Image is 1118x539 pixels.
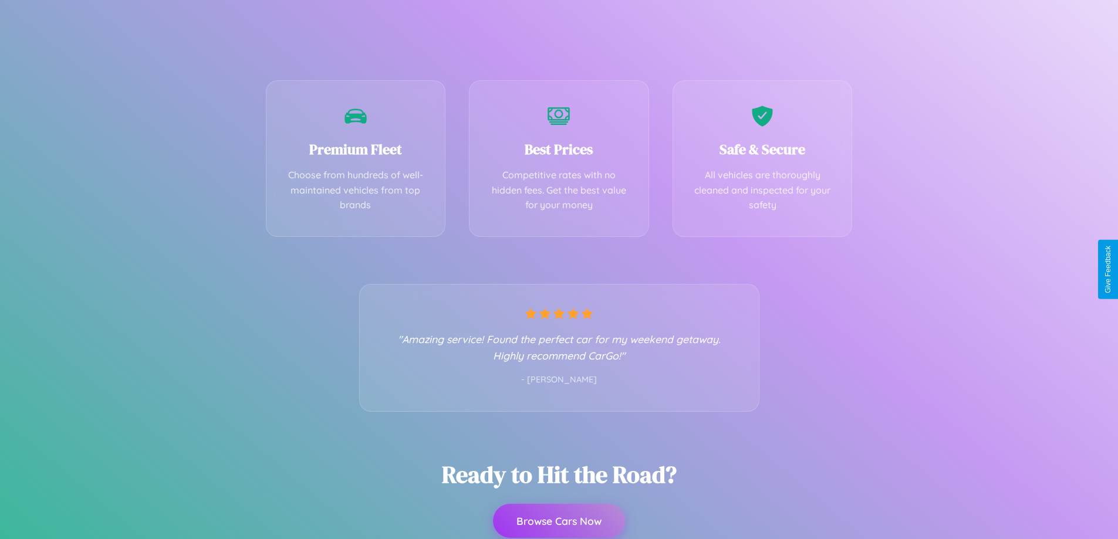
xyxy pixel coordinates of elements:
h3: Premium Fleet [284,140,428,159]
p: Competitive rates with no hidden fees. Get the best value for your money [487,168,631,213]
button: Browse Cars Now [493,504,625,538]
h3: Best Prices [487,140,631,159]
p: Choose from hundreds of well-maintained vehicles from top brands [284,168,428,213]
div: Give Feedback [1104,246,1112,293]
p: "Amazing service! Found the perfect car for my weekend getaway. Highly recommend CarGo!" [383,331,735,364]
h3: Safe & Secure [691,140,835,159]
h2: Ready to Hit the Road? [442,459,677,490]
p: All vehicles are thoroughly cleaned and inspected for your safety [691,168,835,213]
p: - [PERSON_NAME] [383,372,735,388]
